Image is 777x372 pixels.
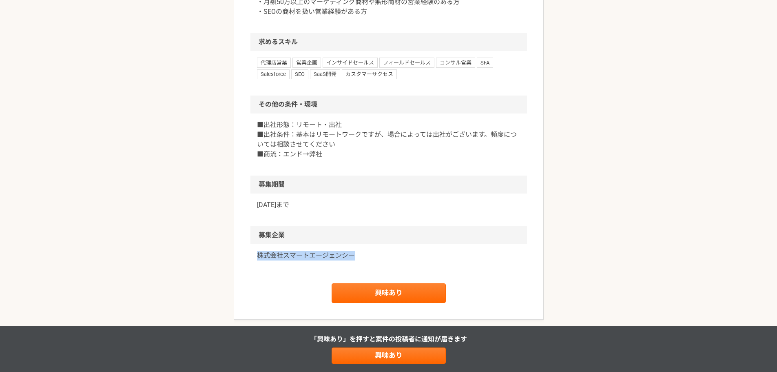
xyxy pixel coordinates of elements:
[310,334,467,344] p: 「興味あり」を押すと 案件の投稿者に通知が届きます
[379,58,434,67] span: フィールドセールス
[257,69,290,79] span: Salesforce
[250,226,527,244] h2: 募集企業
[250,33,527,51] h2: 求めるスキル
[436,58,475,67] span: コンサル営業
[257,251,520,261] a: 株式会社スマートエージェンシー
[291,69,308,79] span: SEO
[292,58,321,67] span: 営業企画
[477,58,493,67] span: SFA
[332,347,446,364] a: 興味あり
[250,96,527,114] h2: その他の条件・環境
[257,200,520,210] p: [DATE]まで
[250,176,527,194] h2: 募集期間
[257,58,291,67] span: 代理店営業
[310,69,340,79] span: SaaS開発
[332,283,446,303] a: 興味あり
[323,58,378,67] span: インサイドセールス
[342,69,397,79] span: カスタマーサクセス
[257,120,520,159] p: ■出社形態：リモート・出社 ■出社条件：基本はリモートワークですが、場合によっては出社がございます。頻度については相談させてください ■商流：エンド→弊社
